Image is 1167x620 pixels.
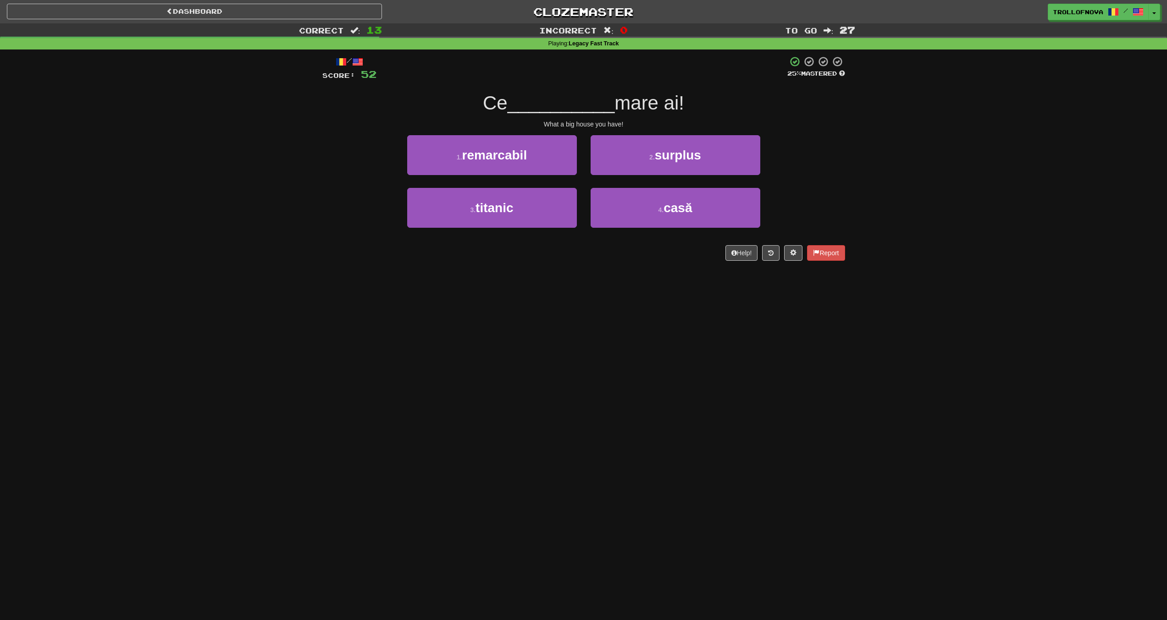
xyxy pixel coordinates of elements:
span: : [824,27,834,34]
span: casă [664,201,692,215]
button: 3.titanic [407,188,577,228]
small: 2 . [649,154,655,161]
div: / [322,56,376,67]
span: Correct [299,26,344,35]
span: Score: [322,71,355,79]
span: : [350,27,360,34]
span: Incorrect [539,26,597,35]
button: 2.surplus [591,135,760,175]
span: To go [785,26,817,35]
span: 0 [620,24,628,35]
span: TrollOfNova [1053,8,1103,16]
span: __________ [508,92,615,114]
button: Help! [725,245,758,261]
small: 3 . [470,206,476,214]
button: Round history (alt+y) [762,245,780,261]
span: 27 [840,24,855,35]
span: / [1123,7,1128,14]
span: surplus [655,148,701,162]
a: Dashboard [7,4,382,19]
div: Mastered [787,70,845,78]
button: 1.remarcabil [407,135,577,175]
span: Ce [483,92,508,114]
a: Clozemaster [396,4,771,20]
span: : [603,27,614,34]
a: TrollOfNova / [1048,4,1149,20]
span: remarcabil [462,148,527,162]
small: 4 . [658,206,664,214]
small: 1 . [457,154,462,161]
button: 4.casă [591,188,760,228]
span: 13 [366,24,382,35]
strong: Legacy Fast Track [569,40,619,47]
span: 25 % [787,70,801,77]
span: mare ai! [614,92,684,114]
button: Report [807,245,845,261]
div: What a big house you have! [322,120,845,129]
span: titanic [476,201,513,215]
span: 52 [361,68,376,80]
